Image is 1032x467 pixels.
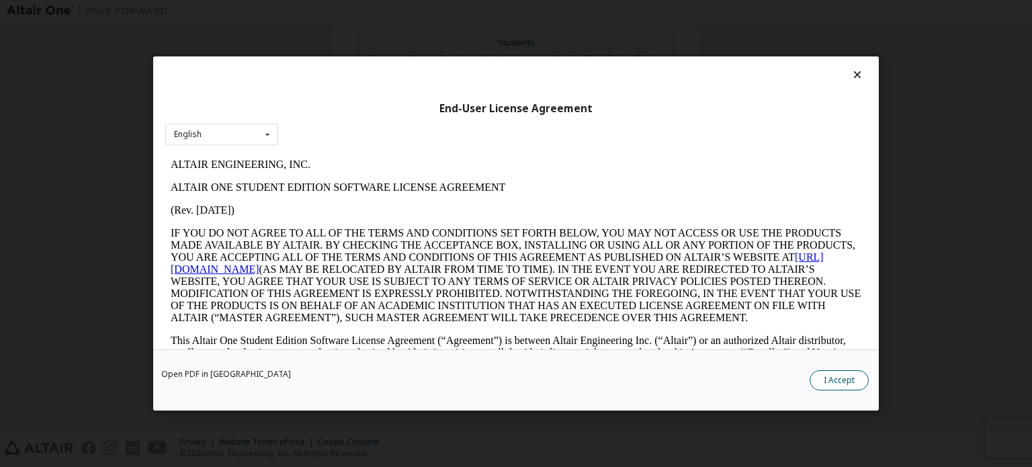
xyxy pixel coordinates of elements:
a: [URL][DOMAIN_NAME] [5,98,658,122]
div: End-User License Agreement [165,102,867,116]
p: ALTAIR ENGINEERING, INC. [5,5,696,17]
div: English [174,130,202,138]
p: IF YOU DO NOT AGREE TO ALL OF THE TERMS AND CONDITIONS SET FORTH BELOW, YOU MAY NOT ACCESS OR USE... [5,74,696,171]
p: This Altair One Student Edition Software License Agreement (“Agreement”) is between Altair Engine... [5,181,696,230]
button: I Accept [810,370,869,390]
p: (Rev. [DATE]) [5,51,696,63]
p: ALTAIR ONE STUDENT EDITION SOFTWARE LICENSE AGREEMENT [5,28,696,40]
a: Open PDF in [GEOGRAPHIC_DATA] [161,370,291,378]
